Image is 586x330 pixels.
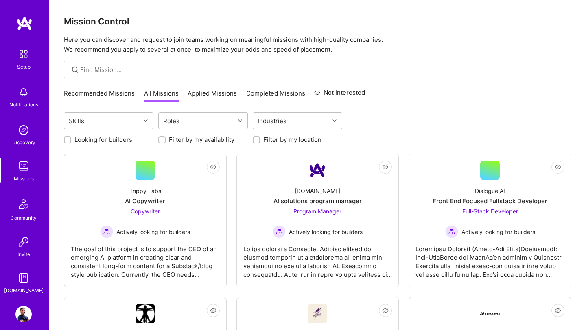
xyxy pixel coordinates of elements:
img: Company Logo [308,161,327,180]
a: User Avatar [13,306,34,322]
span: Actively looking for builders [289,228,363,236]
i: icon EyeClosed [555,164,561,170]
div: The goal of this project is to support the CEO of an emerging AI platform in creating clear and c... [71,238,220,279]
div: [DOMAIN_NAME] [295,187,341,195]
div: Industries [256,115,289,127]
div: Missions [14,174,34,183]
label: Filter by my availability [169,135,234,144]
input: Find Mission... [80,65,261,74]
a: Company Logo[DOMAIN_NAME]AI solutions program managerProgram Manager Actively looking for builder... [243,161,392,280]
div: Skills [67,115,86,127]
img: discovery [15,122,32,138]
i: icon SearchGrey [70,65,80,74]
div: Front End Focused Fullstack Developer [433,197,547,205]
i: icon EyeClosed [382,164,389,170]
img: logo [16,16,33,31]
img: Actively looking for builders [445,225,458,238]
div: Setup [17,63,31,71]
span: Full-Stack Developer [462,208,518,215]
p: Here you can discover and request to join teams working on meaningful missions with high-quality ... [64,35,571,54]
span: Program Manager [293,208,341,215]
label: Filter by my location [263,135,321,144]
div: Discovery [12,138,35,147]
h3: Mission Control [64,16,571,26]
a: Dialogue AIFront End Focused Fullstack DeveloperFull-Stack Developer Actively looking for builder... [415,161,564,280]
img: Community [14,194,33,214]
a: Trippy LabsAI CopywriterCopywriter Actively looking for buildersActively looking for buildersThe ... [71,161,220,280]
img: Company Logo [308,304,327,323]
a: All Missions [144,89,179,102]
span: Actively looking for builders [461,228,535,236]
a: Applied Missions [188,89,237,102]
img: teamwork [15,158,32,174]
span: Copywriter [131,208,160,215]
div: Loremipsu Dolorsit (Ametc-Adi Elits)Doeiusmodt: Inci-UtlaBoree dol MagnAa’en adminim v Quisnostr ... [415,238,564,279]
img: setup [15,46,32,63]
i: icon EyeClosed [382,307,389,314]
i: icon Chevron [332,119,337,123]
i: icon EyeClosed [210,307,216,314]
a: Recommended Missions [64,89,135,102]
img: Company Logo [136,304,155,323]
img: Company Logo [480,312,500,315]
img: Invite [15,234,32,250]
i: icon Chevron [144,119,148,123]
div: [DOMAIN_NAME] [4,286,44,295]
label: Looking for builders [74,135,132,144]
div: Notifications [9,100,38,109]
div: Lo ips dolorsi a Consectet Adipisc elitsed do eiusmod temporin utla etdolorema ali enima min veni... [243,238,392,279]
div: AI Copywriter [125,197,165,205]
div: Roles [161,115,181,127]
div: Invite [17,250,30,258]
div: AI solutions program manager [273,197,362,205]
img: User Avatar [15,306,32,322]
img: Actively looking for builders [100,225,113,238]
img: guide book [15,270,32,286]
span: Actively looking for builders [116,228,190,236]
a: Completed Missions [246,89,305,102]
div: Dialogue AI [475,187,505,195]
div: Community [11,214,37,222]
img: Actively looking for builders [273,225,286,238]
i: icon Chevron [238,119,242,123]
div: Trippy Labs [129,187,161,195]
i: icon EyeClosed [555,307,561,314]
img: bell [15,84,32,100]
a: Not Interested [314,88,365,102]
i: icon EyeClosed [210,164,216,170]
